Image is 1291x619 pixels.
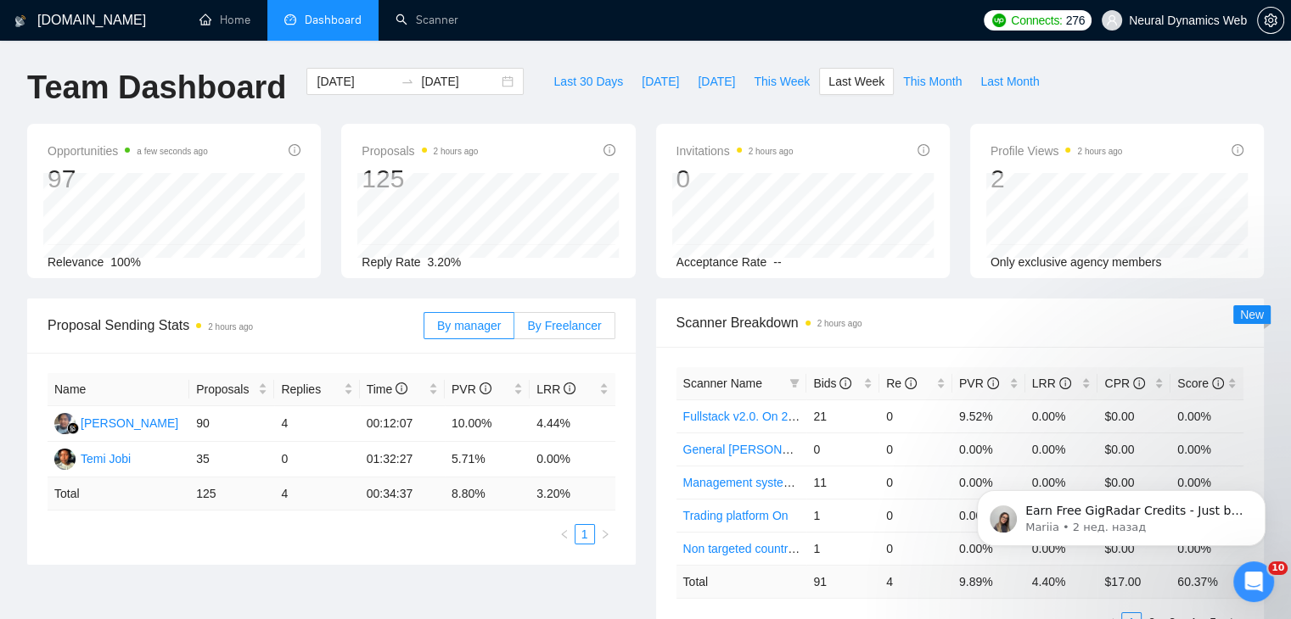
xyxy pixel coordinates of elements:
td: 01:32:27 [360,442,445,477]
td: 0.00% [1025,432,1098,466]
a: 1 [575,525,594,544]
time: a few seconds ago [137,147,207,156]
a: AS[PERSON_NAME] [54,415,178,429]
td: 125 [189,477,274,510]
span: Proposals [196,380,255,399]
td: 8.80 % [445,477,530,510]
td: 4.40 % [1025,565,1098,598]
td: 0 [806,432,879,466]
div: [PERSON_NAME] [81,414,178,432]
span: LRR [1032,376,1071,390]
span: left [559,529,570,539]
div: 2 [991,163,1123,195]
span: Profile Views [991,141,1123,161]
td: 0.00% [530,442,615,477]
td: 9.52% [952,399,1025,432]
span: Proposal Sending Stats [48,315,424,336]
a: TTemi Jobi [54,451,131,465]
span: Last Week [828,72,884,91]
button: This Week [744,68,819,95]
td: Total [676,565,807,598]
span: This Month [903,72,962,91]
span: PVR [959,376,999,390]
td: 0 [879,399,952,432]
td: $0.00 [1097,432,1170,466]
span: CPR [1104,376,1144,390]
td: 0 [274,442,359,477]
span: info-circle [987,377,999,389]
time: 2 hours ago [749,147,794,156]
span: [DATE] [642,72,679,91]
span: Reply Rate [362,255,420,269]
td: 0.00% [952,432,1025,466]
span: Score [1177,376,1223,390]
span: setting [1258,14,1283,27]
span: This Week [754,72,810,91]
a: Trading platform On [683,509,789,522]
a: Management system v2.0. On [683,476,842,489]
td: 4 [879,565,952,598]
span: Scanner Name [683,376,762,390]
iframe: Intercom live chat [1233,561,1274,602]
div: Temi Jobi [81,449,131,468]
th: Name [48,373,189,406]
button: setting [1257,7,1284,34]
span: LRR [536,382,575,396]
span: info-circle [396,382,407,394]
span: 276 [1066,11,1085,30]
button: Last Week [819,68,894,95]
iframe: To enrich screen reader interactions, please activate Accessibility in Grammarly extension settings [951,454,1291,573]
td: 21 [806,399,879,432]
td: 4 [274,406,359,442]
span: dashboard [284,14,296,25]
span: info-circle [918,144,929,156]
td: 60.37 % [1170,565,1243,598]
span: filter [786,371,803,396]
span: info-circle [564,382,575,394]
span: Dashboard [305,13,362,27]
span: Opportunities [48,141,208,161]
img: AS [54,413,76,434]
span: right [600,529,610,539]
td: $ 17.00 [1097,565,1170,598]
a: Fullstack v2.0. On 25.07-01 boost [683,410,861,423]
input: Start date [317,72,394,91]
td: 0 [879,532,952,565]
time: 2 hours ago [434,147,479,156]
span: [DATE] [698,72,735,91]
span: to [401,75,414,88]
td: 0 [879,466,952,499]
span: Connects: [1011,11,1062,30]
span: Replies [281,380,340,399]
span: PVR [452,382,491,396]
span: 10 [1268,561,1288,575]
span: Time [367,382,407,396]
a: homeHome [199,13,250,27]
td: 0.00% [1170,399,1243,432]
li: Previous Page [554,524,575,544]
a: Non targeted countries Web application v2.0. On [683,542,940,555]
button: This Month [894,68,971,95]
td: 4.44% [530,406,615,442]
span: info-circle [289,144,300,156]
td: 35 [189,442,274,477]
th: Replies [274,373,359,406]
img: upwork-logo.png [992,14,1006,27]
td: 5.71% [445,442,530,477]
button: Last Month [971,68,1048,95]
span: info-circle [1212,377,1224,389]
span: Acceptance Rate [676,255,767,269]
li: 1 [575,524,595,544]
td: 1 [806,499,879,532]
span: Invitations [676,141,794,161]
h1: Team Dashboard [27,68,286,108]
td: 0.00% [1025,399,1098,432]
div: 0 [676,163,794,195]
time: 2 hours ago [817,319,862,328]
td: 91 [806,565,879,598]
a: searchScanner [396,13,458,27]
span: Bids [813,376,851,390]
